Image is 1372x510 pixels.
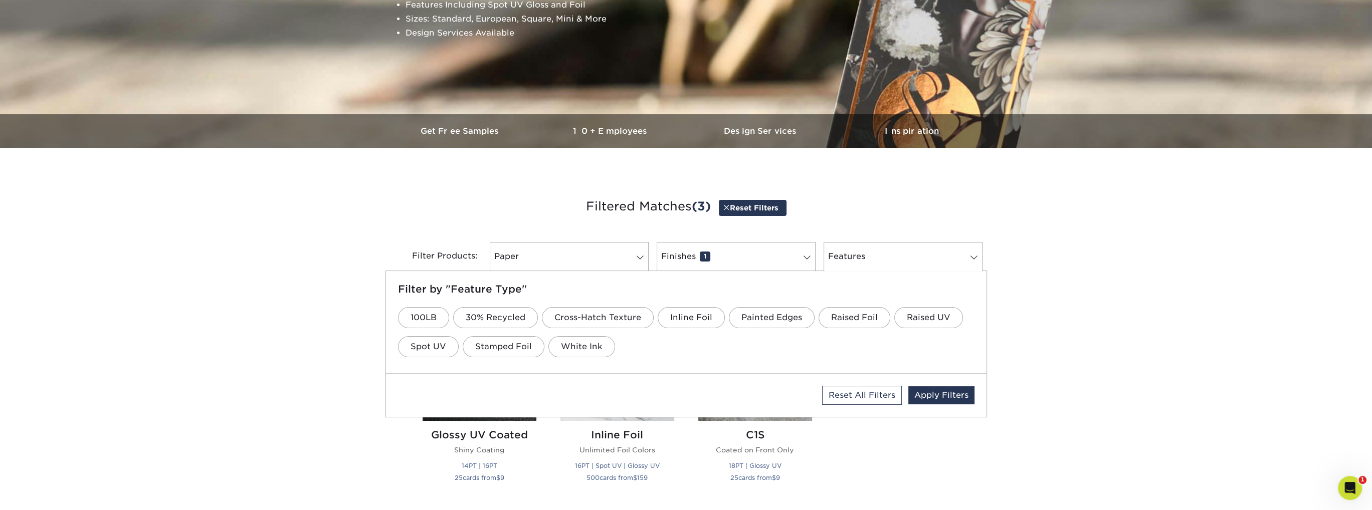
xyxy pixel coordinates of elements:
iframe: Google Customer Reviews [3,479,85,506]
h3: Get Free Samples [385,126,536,136]
a: Get Free Samples [385,114,536,148]
small: cards from [586,474,648,481]
a: Reset All Filters [822,386,902,405]
h5: Filter by "Feature Type" [398,283,974,295]
span: $ [496,474,500,481]
h2: C1S [698,429,812,441]
li: Sizes: Standard, European, Square, Mini & More [406,12,984,26]
h2: Inline Foil [560,429,674,441]
a: Finishes1 [657,242,816,271]
a: Painted Edges [729,307,815,328]
span: 1 [1358,476,1366,484]
small: 14PT | 16PT [462,462,497,469]
p: Coated on Front Only [698,445,812,455]
span: (3) [692,199,711,213]
span: $ [772,474,776,481]
h2: Glossy UV Coated [423,429,536,441]
p: Unlimited Foil Colors [560,445,674,455]
h3: 10+ Employees [536,126,686,136]
span: 25 [455,474,463,481]
span: 159 [637,474,648,481]
small: 16PT | Spot UV | Glossy UV [575,462,660,469]
a: Inline Foil [658,307,725,328]
span: 1 [700,251,710,262]
li: Design Services Available [406,26,984,40]
h3: Inspiration [837,126,987,136]
a: 30% Recycled [453,307,538,328]
p: Shiny Coating [423,445,536,455]
h3: Design Services [686,126,837,136]
a: Apply Filters [908,386,974,404]
a: Stamped Foil [463,336,544,357]
span: 25 [730,474,738,481]
a: Inspiration [837,114,987,148]
div: Filter Products: [385,242,486,271]
small: cards from [455,474,504,481]
a: 100LB [398,307,449,328]
span: $ [633,474,637,481]
a: Raised Foil [819,307,890,328]
h3: Filtered Matches [393,184,979,230]
a: White Ink [548,336,615,357]
small: cards from [730,474,780,481]
span: 9 [776,474,780,481]
a: Raised UV [894,307,963,328]
a: Reset Filters [719,200,787,215]
a: 10+ Employees [536,114,686,148]
small: 18PT | Glossy UV [729,462,781,469]
a: Features [824,242,983,271]
a: Cross-Hatch Texture [542,307,654,328]
iframe: Intercom live chat [1338,476,1362,500]
span: 9 [500,474,504,481]
a: Paper [490,242,649,271]
a: Spot UV [398,336,459,357]
span: 500 [586,474,600,481]
a: Design Services [686,114,837,148]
